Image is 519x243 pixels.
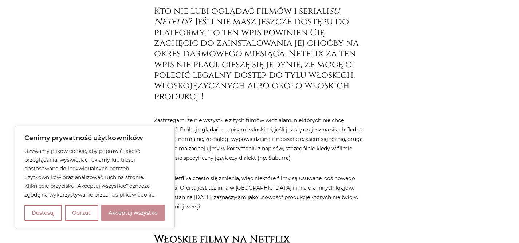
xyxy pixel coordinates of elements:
[24,147,165,199] p: Używamy plików cookie, aby poprawić jakość przeglądania, wyświetlać reklamy lub treści dostosowan...
[24,205,62,221] button: Dostosuj
[24,134,165,142] p: Cenimy prywatność użytkowników
[154,6,365,102] h3: Kto nie lubi oglądać filmów i seriali ? Jeśli nie masz jeszcze dostępu do platformy, to ten wpis ...
[154,5,339,28] em: su Netflix
[65,205,98,221] button: Odrzuć
[101,205,165,221] button: Akceptuj wszystko
[154,116,365,163] p: Zastrzegam, że nie wszystkie z tych filmów widziałam, niektórych nie chcę zobaczyć. Próbuj ogląda...
[154,174,365,211] p: Oferta Netflixa często się zmienia, więc niektóre filmy są usuwane, coś nowego dochodzi. Oferta j...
